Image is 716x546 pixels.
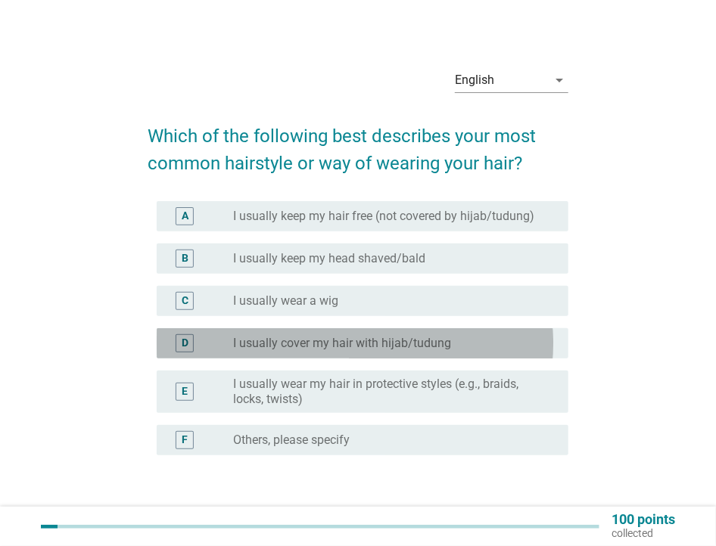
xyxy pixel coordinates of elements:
[182,384,188,400] div: E
[182,293,188,309] div: C
[233,377,544,407] label: I usually wear my hair in protective styles (e.g., braids, locks, twists)
[182,209,188,225] div: A
[550,71,568,89] i: arrow_drop_down
[182,433,188,448] div: F
[233,293,338,309] label: I usually wear a wig
[233,433,350,448] label: Others, please specify
[182,336,188,352] div: D
[148,107,568,177] h2: Which of the following best describes your most common hairstyle or way of wearing your hair?
[233,336,451,351] label: I usually cover my hair with hijab/tudung
[612,513,675,526] p: 100 points
[612,526,675,540] p: collected
[233,251,425,266] label: I usually keep my head shaved/bald
[233,209,534,224] label: I usually keep my hair free (not covered by hijab/tudung)
[182,251,188,267] div: B
[455,73,494,87] div: English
